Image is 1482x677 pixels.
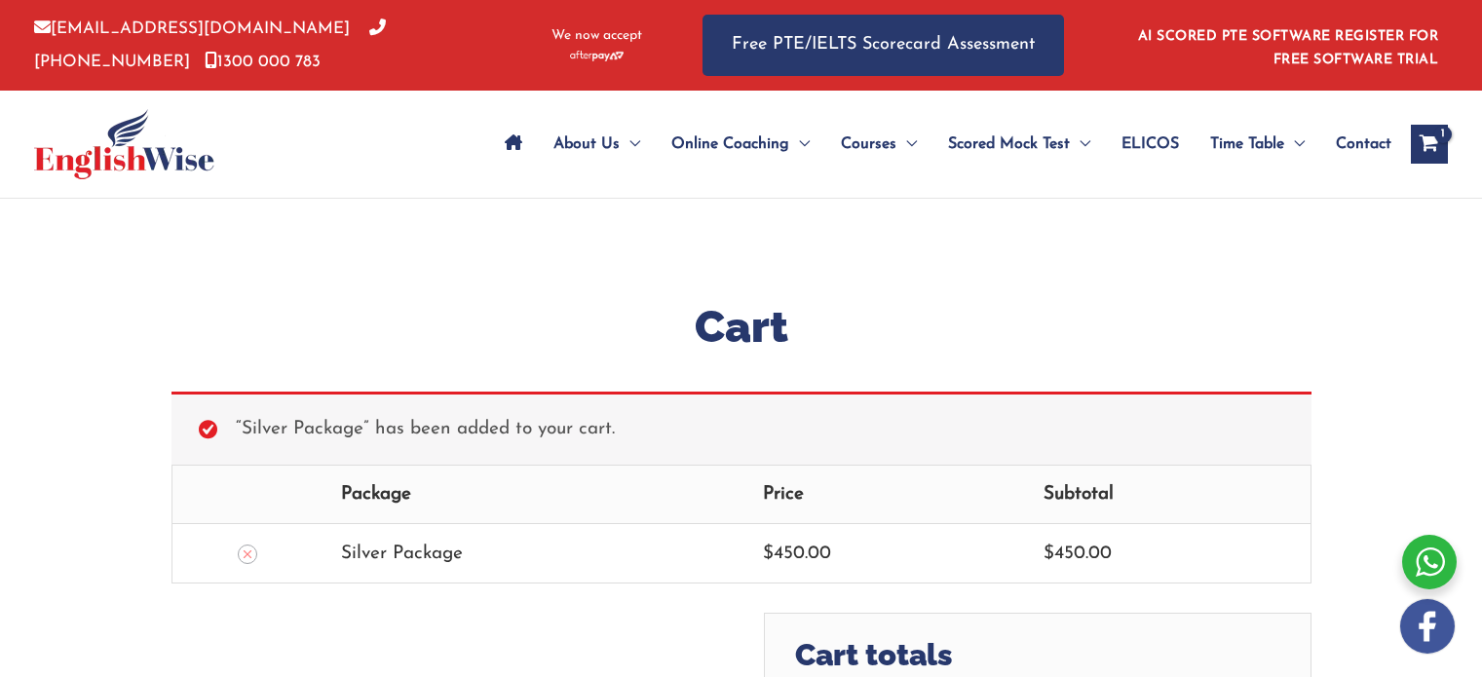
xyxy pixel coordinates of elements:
img: Afterpay-Logo [570,51,624,61]
a: Time TableMenu Toggle [1195,110,1320,178]
img: cropped-ew-logo [34,109,214,179]
span: Courses [841,110,896,178]
a: Online CoachingMenu Toggle [656,110,825,178]
span: About Us [553,110,620,178]
th: Subtotal [1025,466,1311,524]
span: Scored Mock Test [948,110,1070,178]
a: ELICOS [1106,110,1195,178]
span: Menu Toggle [1070,110,1090,178]
img: white-facebook.png [1400,599,1455,654]
h1: Cart [171,296,1311,357]
bdi: 450.00 [763,545,831,563]
div: Silver Package [341,538,727,570]
span: We now accept [551,26,642,46]
th: Package [323,466,745,524]
nav: Site Navigation: Main Menu [489,110,1391,178]
span: $ [763,545,774,563]
aside: Header Widget 1 [1126,14,1448,77]
span: Menu Toggle [1284,110,1305,178]
a: View Shopping Cart, 1 items [1411,125,1448,164]
span: Contact [1336,110,1391,178]
span: $ [1044,545,1054,563]
span: Time Table [1210,110,1284,178]
bdi: 450.00 [1044,545,1112,563]
a: CoursesMenu Toggle [825,110,932,178]
a: Free PTE/IELTS Scorecard Assessment [703,15,1064,76]
span: ELICOS [1121,110,1179,178]
a: Remove this item [238,545,257,564]
span: Online Coaching [671,110,789,178]
a: Contact [1320,110,1391,178]
th: Price [744,466,1024,524]
a: [EMAIL_ADDRESS][DOMAIN_NAME] [34,20,350,37]
a: About UsMenu Toggle [538,110,656,178]
a: [PHONE_NUMBER] [34,20,386,69]
a: AI SCORED PTE SOFTWARE REGISTER FOR FREE SOFTWARE TRIAL [1138,29,1439,67]
div: “Silver Package” has been added to your cart. [171,392,1311,464]
span: Menu Toggle [789,110,810,178]
a: 1300 000 783 [205,54,321,70]
span: Menu Toggle [896,110,917,178]
a: Scored Mock TestMenu Toggle [932,110,1106,178]
span: Menu Toggle [620,110,640,178]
